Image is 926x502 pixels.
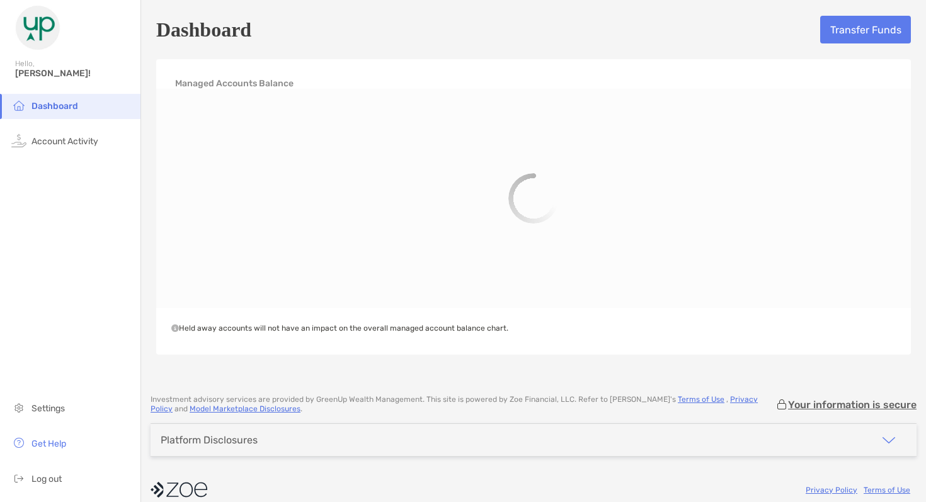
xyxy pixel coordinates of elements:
[11,133,26,148] img: activity icon
[788,399,917,411] p: Your information is secure
[806,486,857,494] a: Privacy Policy
[15,68,133,79] span: [PERSON_NAME]!
[190,404,300,413] a: Model Marketplace Disclosures
[31,136,98,147] span: Account Activity
[161,434,258,446] div: Platform Disclosures
[15,5,60,50] img: Zoe Logo
[11,435,26,450] img: get-help icon
[11,98,26,113] img: household icon
[151,395,758,413] a: Privacy Policy
[156,15,251,44] h5: Dashboard
[864,486,910,494] a: Terms of Use
[678,395,724,404] a: Terms of Use
[31,403,65,414] span: Settings
[31,101,78,111] span: Dashboard
[11,400,26,415] img: settings icon
[175,78,294,89] h4: Managed Accounts Balance
[820,16,911,43] button: Transfer Funds
[881,433,896,448] img: icon arrow
[171,324,508,333] span: Held away accounts will not have an impact on the overall managed account balance chart.
[31,474,62,484] span: Log out
[151,395,775,414] p: Investment advisory services are provided by GreenUp Wealth Management . This site is powered by ...
[31,438,66,449] span: Get Help
[11,471,26,486] img: logout icon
